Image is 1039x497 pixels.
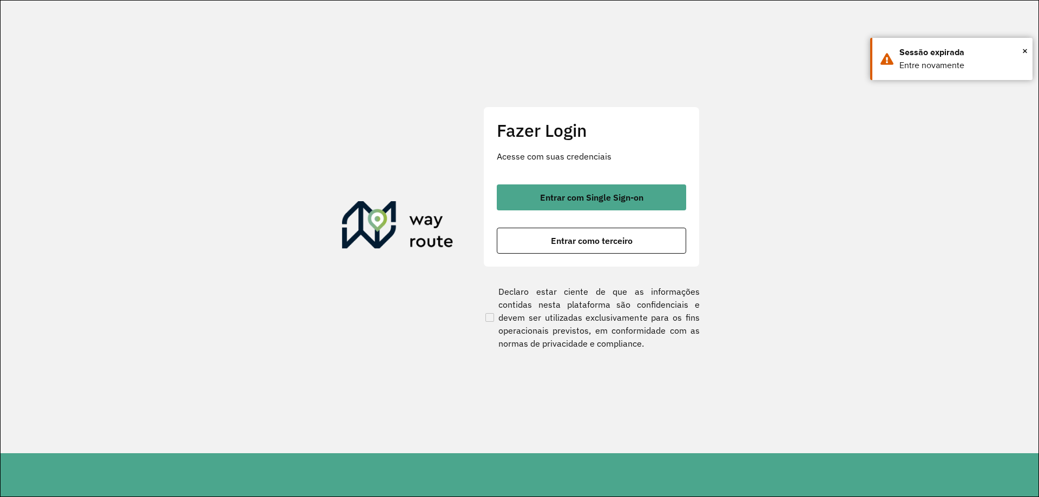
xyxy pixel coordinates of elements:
span: × [1022,43,1028,59]
div: Sessão expirada [899,46,1024,59]
button: button [497,184,686,210]
button: Close [1022,43,1028,59]
div: Entre novamente [899,59,1024,72]
img: Roteirizador AmbevTech [342,201,453,253]
label: Declaro estar ciente de que as informações contidas nesta plataforma são confidenciais e devem se... [483,285,700,350]
p: Acesse com suas credenciais [497,150,686,163]
h2: Fazer Login [497,120,686,141]
span: Entrar com Single Sign-on [540,193,643,202]
button: button [497,228,686,254]
span: Entrar como terceiro [551,236,633,245]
